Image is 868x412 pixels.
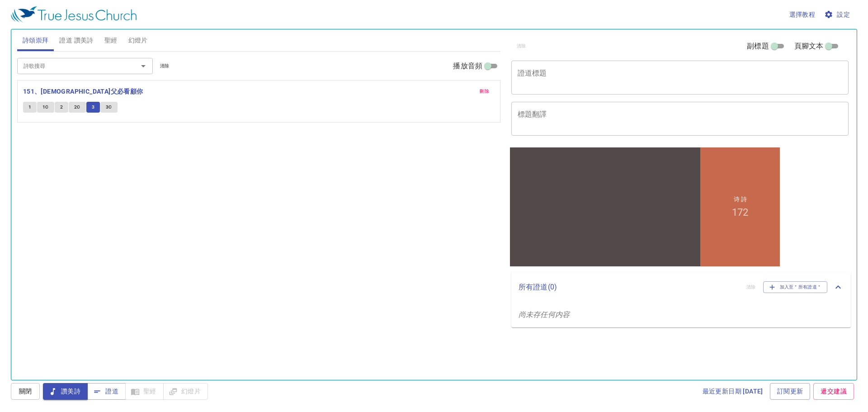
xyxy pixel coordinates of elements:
span: 最近更新日期 [DATE] [703,386,763,397]
button: Open [137,60,150,72]
button: 證道 [87,383,126,400]
span: 訂閱更新 [777,386,803,397]
a: 訂閱更新 [770,383,811,400]
img: True Jesus Church [11,6,137,23]
span: 刪除 [480,87,489,95]
span: 讚美詩 [50,386,80,397]
span: 2C [74,103,80,111]
span: 1C [42,103,49,111]
span: 1 [28,103,31,111]
span: 2 [60,103,63,111]
a: 遞交建議 [813,383,854,400]
b: 151、[DEMOGRAPHIC_DATA]父必看顧你 [23,86,143,97]
p: 所有證道 ( 0 ) [519,282,739,293]
iframe: from-child [508,145,782,269]
button: 刪除 [474,86,495,97]
button: 讚美詩 [43,383,88,400]
span: 3 [92,103,94,111]
button: 關閉 [11,383,40,400]
span: 證道 讚美詩 [59,35,93,46]
span: 關閉 [18,386,33,397]
button: 設定 [822,6,854,23]
button: 加入至＂所有證道＂ [763,281,828,293]
span: 設定 [826,9,850,20]
button: 清除 [155,61,175,71]
button: 3C [100,102,118,113]
span: 3C [106,103,112,111]
span: 頁腳文本 [794,41,824,52]
span: 加入至＂所有證道＂ [769,283,822,291]
span: 播放音頻 [453,61,482,71]
button: 選擇教程 [786,6,819,23]
button: 2C [69,102,86,113]
span: 聖經 [104,35,118,46]
span: 詩頌崇拜 [23,35,49,46]
button: 151、[DEMOGRAPHIC_DATA]父必看顧你 [23,86,145,97]
span: 證道 [94,386,118,397]
span: 選擇教程 [789,9,816,20]
a: 最近更新日期 [DATE] [699,383,767,400]
button: 3 [86,102,100,113]
button: 1 [23,102,37,113]
span: 清除 [160,62,170,70]
span: 副標題 [747,41,769,52]
span: 幻燈片 [128,35,148,46]
button: 2 [55,102,68,113]
button: 1C [37,102,54,113]
span: 遞交建議 [821,386,847,397]
i: 尚未存任何内容 [519,310,570,319]
div: 所有證道(0)清除加入至＂所有證道＂ [511,272,851,302]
